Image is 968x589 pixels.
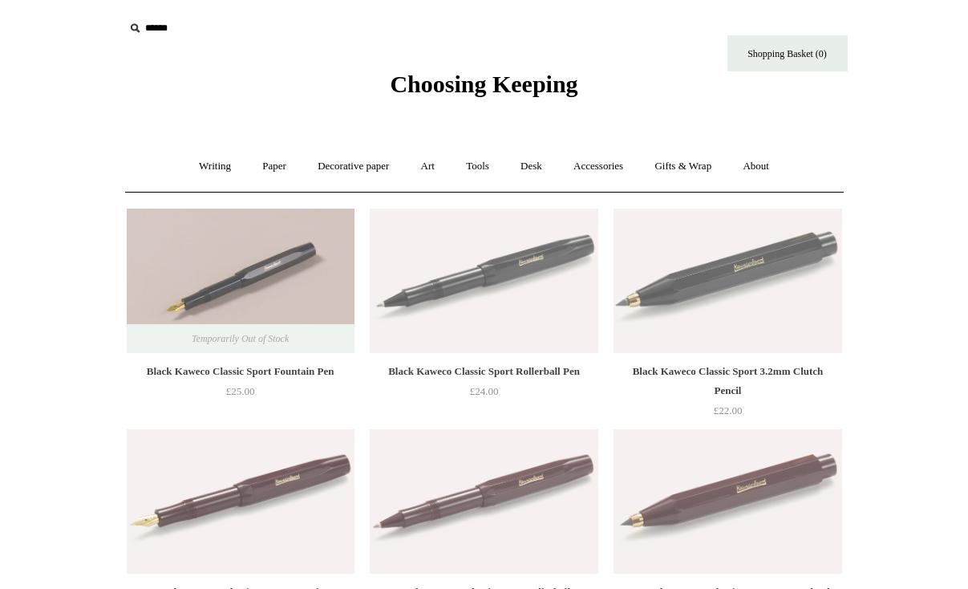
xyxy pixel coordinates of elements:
a: Choosing Keeping [390,83,577,95]
a: Writing [184,145,245,188]
a: Burgundy Kaweco Classic Sport Fountain Pen Burgundy Kaweco Classic Sport Fountain Pen [127,429,354,574]
a: Desk [506,145,557,188]
a: Black Kaweco Classic Sport Rollerball Pen Black Kaweco Classic Sport Rollerball Pen [370,209,597,353]
img: Burgundy Kaweco Classic Sport Fountain Pen [127,429,354,574]
span: Temporarily Out of Stock [176,324,305,353]
span: £24.00 [470,385,499,397]
a: Black Kaweco Classic Sport 3.2mm Clutch Pencil Black Kaweco Classic Sport 3.2mm Clutch Pencil [614,209,841,353]
a: Art [407,145,449,188]
div: Black Kaweco Classic Sport Rollerball Pen [374,362,593,381]
a: Paper [248,145,301,188]
div: Black Kaweco Classic Sport Fountain Pen [131,362,350,381]
img: Burgundy Kaweco Classic Sport 3.2mm Clutch Pencil [614,429,841,574]
a: Accessories [559,145,638,188]
span: £22.00 [714,404,743,416]
div: Black Kaweco Classic Sport 3.2mm Clutch Pencil [618,362,837,400]
span: £25.00 [226,385,255,397]
a: Gifts & Wrap [640,145,726,188]
a: Decorative paper [303,145,403,188]
img: Black Kaweco Classic Sport Rollerball Pen [370,209,597,353]
img: Black Kaweco Classic Sport Fountain Pen [127,209,354,353]
a: Black Kaweco Classic Sport Rollerball Pen £24.00 [370,362,597,428]
a: Black Kaweco Classic Sport 3.2mm Clutch Pencil £22.00 [614,362,841,428]
a: Burgundy Kaweco Classic Sport Rollerball Pen Burgundy Kaweco Classic Sport Rollerball Pen [370,429,597,574]
img: Black Kaweco Classic Sport 3.2mm Clutch Pencil [614,209,841,353]
a: Black Kaweco Classic Sport Fountain Pen Black Kaweco Classic Sport Fountain Pen Temporarily Out o... [127,209,354,353]
a: Burgundy Kaweco Classic Sport 3.2mm Clutch Pencil Burgundy Kaweco Classic Sport 3.2mm Clutch Pencil [614,429,841,574]
a: Tools [452,145,504,188]
img: Burgundy Kaweco Classic Sport Rollerball Pen [370,429,597,574]
span: Choosing Keeping [390,71,577,97]
a: Shopping Basket (0) [727,35,848,71]
a: About [728,145,784,188]
a: Black Kaweco Classic Sport Fountain Pen £25.00 [127,362,354,428]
